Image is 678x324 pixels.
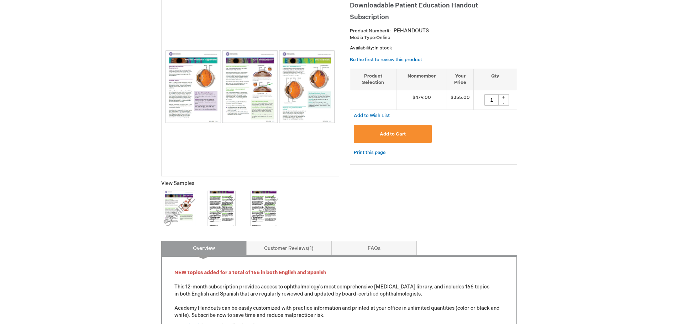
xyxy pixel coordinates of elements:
[380,131,406,137] span: Add to Cart
[447,90,474,110] td: $355.00
[174,269,504,319] p: This 12-month subscription provides access to ophthalmology's most comprehensive [MEDICAL_DATA] l...
[331,241,417,255] a: FAQs
[394,27,429,34] div: PEHANDOUTS
[247,191,282,226] img: Click to view
[396,90,447,110] td: $479.00
[354,148,385,157] a: Print this page
[498,100,509,106] div: -
[350,45,517,52] p: Availability:
[350,35,376,41] strong: Media Type:
[350,34,517,41] p: Online
[161,180,339,187] p: View Samples
[350,57,422,63] a: Be the first to review this product
[161,241,247,255] a: Overview
[350,69,396,90] th: Product Selection
[204,191,240,226] img: Click to view
[308,245,314,251] span: 1
[498,94,509,100] div: +
[354,112,390,118] a: Add to Wish List
[354,125,432,143] button: Add to Cart
[165,50,335,123] img: Downloadable Patient Education Handout Subscription
[350,2,478,21] span: Downloadable Patient Education Handout Subscription
[354,113,390,118] span: Add to Wish List
[174,270,326,276] font: NEW topics added for a total of 166 in both English and Spanish
[161,191,197,226] img: Click to view
[396,69,447,90] th: Nonmember
[350,28,391,34] strong: Product Number
[474,69,517,90] th: Qty
[447,69,474,90] th: Your Price
[484,94,499,106] input: Qty
[374,45,392,51] span: In stock
[246,241,332,255] a: Customer Reviews1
